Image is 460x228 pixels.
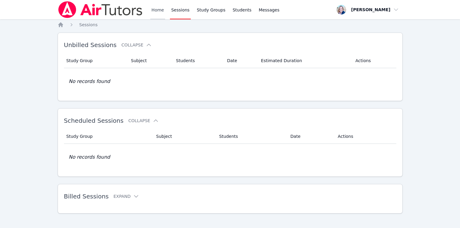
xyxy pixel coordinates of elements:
a: Sessions [79,22,98,28]
td: No records found [64,144,396,170]
th: Subject [127,53,172,68]
button: Expand [113,193,139,199]
td: No records found [64,68,396,95]
th: Students [172,53,223,68]
th: Actions [334,129,396,144]
th: Estimated Duration [257,53,352,68]
nav: Breadcrumb [58,22,403,28]
th: Study Group [64,53,127,68]
th: Actions [352,53,396,68]
span: Sessions [79,22,98,27]
th: Date [287,129,334,144]
button: Collapse [121,42,152,48]
th: Date [223,53,257,68]
span: Billed Sessions [64,193,109,200]
span: Scheduled Sessions [64,117,124,124]
span: Unbilled Sessions [64,41,117,49]
span: Messages [259,7,280,13]
th: Subject [152,129,216,144]
th: Study Group [64,129,153,144]
img: Air Tutors [58,1,143,18]
th: Students [216,129,287,144]
button: Collapse [128,118,158,124]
